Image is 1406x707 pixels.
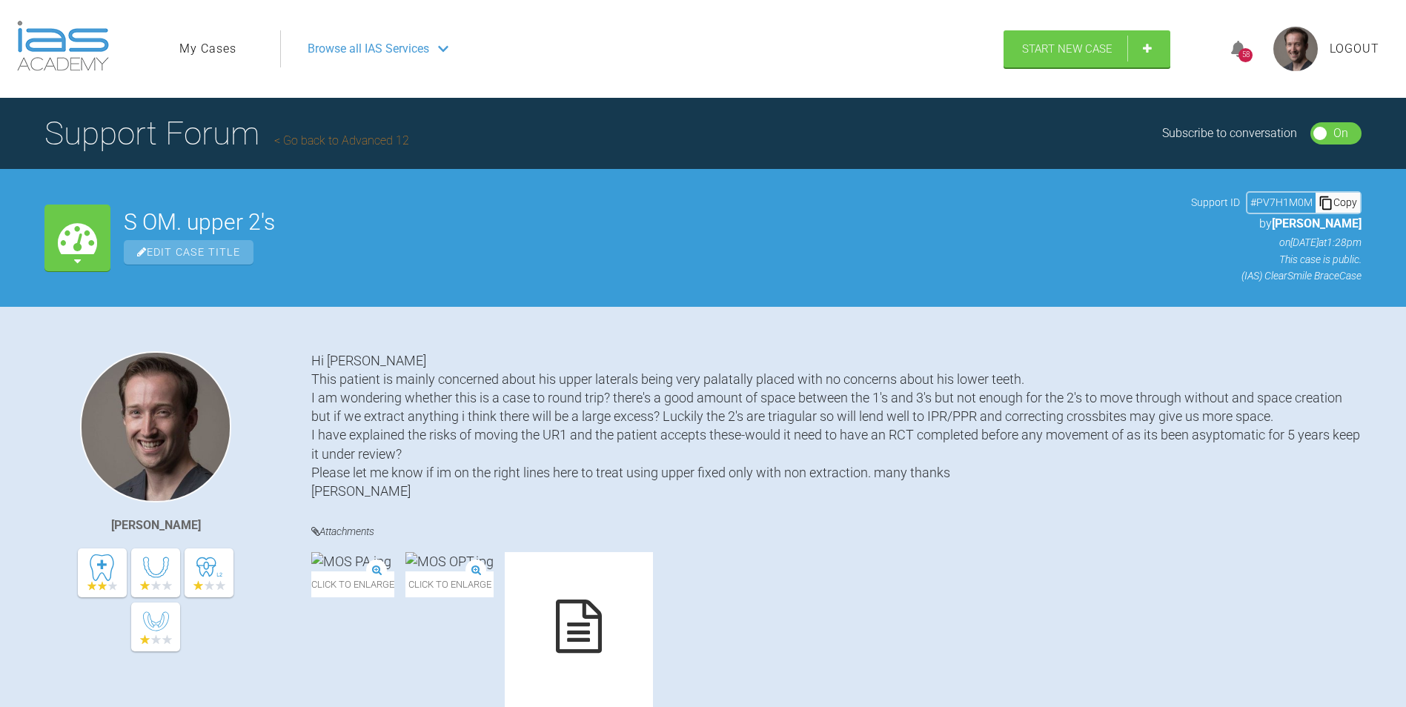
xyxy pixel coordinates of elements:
p: (IAS) ClearSmile Brace Case [1191,268,1362,284]
a: My Cases [179,39,236,59]
span: Click to enlarge [405,571,494,597]
div: [PERSON_NAME] [111,516,201,535]
span: Click to enlarge [311,571,394,597]
span: Browse all IAS Services [308,39,429,59]
h2: S OM. upper 2's [124,211,1178,233]
h4: Attachments [311,522,1362,541]
p: on [DATE] at 1:28pm [1191,234,1362,250]
a: Logout [1330,39,1379,59]
div: Subscribe to conversation [1162,124,1297,143]
div: # PV7H1M0M [1247,194,1316,210]
a: Go back to Advanced 12 [274,133,409,147]
span: Start New Case [1022,42,1112,56]
img: logo-light.3e3ef733.png [17,21,109,71]
h1: Support Forum [44,107,409,159]
img: profile.png [1273,27,1318,71]
div: Hi [PERSON_NAME] This patient is mainly concerned about his upper laterals being very palatally p... [311,351,1362,501]
span: Support ID [1191,194,1240,210]
div: 58 [1238,48,1253,62]
p: by [1191,214,1362,233]
div: Copy [1316,193,1360,212]
img: MOS PA.jpg [311,552,391,571]
span: Edit Case Title [124,240,253,265]
a: Start New Case [1004,30,1170,67]
div: On [1333,124,1348,143]
p: This case is public. [1191,251,1362,268]
img: MOS OPT.jpg [405,552,494,571]
img: James Crouch Baker [80,351,231,502]
span: [PERSON_NAME] [1272,216,1362,230]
